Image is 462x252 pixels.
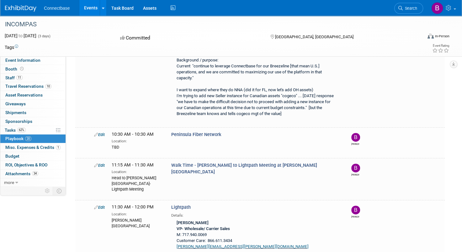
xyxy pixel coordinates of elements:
[0,117,66,126] a: Sponsorships
[5,145,61,150] span: Misc. Expenses & Credits
[383,33,449,42] div: Event Format
[0,126,66,134] a: Tasks62%
[394,3,423,14] a: Search
[351,172,359,176] div: Brian Maggiacomo
[432,44,449,47] div: Event Rating
[112,144,162,150] div: TBD
[0,161,66,169] a: ROI, Objectives & ROO
[5,162,47,167] span: ROI, Objectives & ROO
[94,132,105,137] a: Edit
[18,33,24,38] span: to
[5,66,25,71] span: Booth
[32,171,38,176] span: 34
[177,226,230,231] b: VP- Wholesale/ Carrier Sales
[351,214,359,218] div: Brian Maggiacomo
[112,211,162,217] div: Location:
[5,84,51,89] span: Travel Reservations
[0,74,66,82] a: Staff11
[5,75,23,80] span: Staff
[5,58,40,63] span: Event Information
[171,205,191,210] span: Lightpath
[112,217,162,229] div: [PERSON_NAME][GEOGRAPHIC_DATA]
[5,136,31,141] span: Playbook
[4,180,14,185] span: more
[5,92,43,97] span: Asset Reservations
[435,34,449,39] div: In-Person
[0,108,66,117] a: Shipments
[0,91,66,99] a: Asset Reservations
[351,133,360,142] img: Brian Maggiacomo
[177,220,209,225] b: [PERSON_NAME]
[118,33,260,44] div: Committed
[5,171,38,176] span: Attachments
[5,5,36,12] img: ExhibitDay
[25,136,31,141] span: 20
[0,143,66,152] a: Misc. Expenses & Credits1
[112,162,154,168] span: 11:15 AM - 11:30 AM
[0,170,66,178] a: Attachments34
[94,205,105,210] a: Edit
[94,163,105,168] a: Edit
[112,132,154,137] span: 10:30 AM - 10:30 AM
[351,142,359,146] div: Brian Maggiacomo
[177,244,309,249] a: [PERSON_NAME][EMAIL_ADDRESS][PERSON_NAME][DOMAIN_NAME]
[0,152,66,160] a: Budget
[0,100,66,108] a: Giveaways
[17,128,26,132] span: 62%
[53,187,66,195] td: Toggle Event Tabs
[56,145,61,150] span: 1
[45,84,51,89] span: 10
[275,34,353,39] span: [GEOGRAPHIC_DATA], [GEOGRAPHIC_DATA]
[0,82,66,91] a: Travel Reservations10
[5,110,26,115] span: Shipments
[171,163,317,175] span: Walk Time - [PERSON_NAME] to Lightpath Meeting at [PERSON_NAME][GEOGRAPHIC_DATA]
[171,132,221,137] span: Peninsula Fiber Network
[5,101,26,106] span: Giveaways
[427,34,434,39] img: Format-Inperson.png
[19,66,25,71] span: Booth not reserved yet
[0,56,66,65] a: Event Information
[171,211,340,218] div: Details:
[431,2,443,14] img: Brian Maggiacomo
[5,154,19,159] span: Budget
[0,178,66,187] a: more
[112,138,162,144] div: Location:
[5,119,32,124] span: Sponsorships
[42,187,53,195] td: Personalize Event Tab Strip
[403,6,417,11] span: Search
[44,6,70,11] span: Connectbase
[37,34,50,38] span: (3 days)
[112,204,154,210] span: 11:30 AM - 12:00 PM
[5,44,18,50] td: Tags
[351,206,360,214] img: Brian Maggiacomo
[0,65,66,73] a: Booth
[5,128,26,133] span: Tasks
[5,33,36,38] span: [DATE] [DATE]
[0,134,66,143] a: Playbook20
[3,19,412,30] div: INCOMPAS
[112,168,162,175] div: Location:
[112,175,162,192] div: Head to [PERSON_NAME][GEOGRAPHIC_DATA]- Lightpath Meeting
[351,164,360,172] img: Brian Maggiacomo
[16,75,23,80] span: 11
